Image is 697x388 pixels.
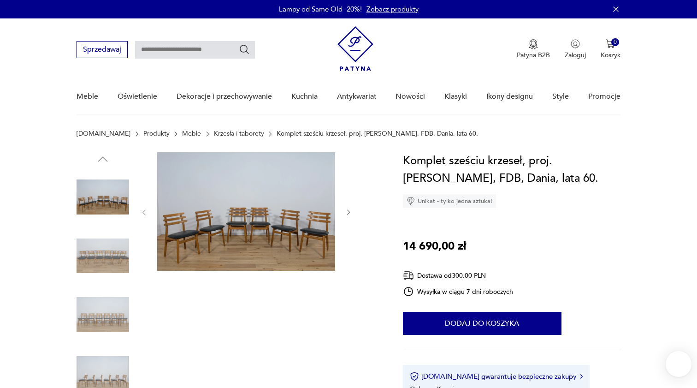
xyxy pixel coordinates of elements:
[396,79,425,114] a: Nowości
[601,51,620,60] p: Koszyk
[366,5,419,14] a: Zobacz produkty
[666,351,691,377] iframe: Smartsupp widget button
[77,41,128,58] button: Sprzedawaj
[77,79,98,114] a: Meble
[403,152,620,187] h1: Komplet sześciu krzeseł, proj. [PERSON_NAME], FDB, Dania, lata 60.
[403,270,514,281] div: Dostawa od 300,00 PLN
[529,39,538,49] img: Ikona medalu
[580,374,583,379] img: Ikona strzałki w prawo
[565,39,586,60] button: Zaloguj
[517,39,550,60] button: Patyna B2B
[277,130,478,137] p: Komplet sześciu krzeseł, proj. [PERSON_NAME], FDB, Dania, lata 60.
[571,39,580,48] img: Ikonka użytkownika
[77,130,130,137] a: [DOMAIN_NAME]
[118,79,157,114] a: Oświetlenie
[588,79,620,114] a: Promocje
[552,79,569,114] a: Style
[403,312,561,335] button: Dodaj do koszyka
[337,26,373,71] img: Patyna - sklep z meblami i dekoracjami vintage
[177,79,272,114] a: Dekoracje i przechowywanie
[77,47,128,54] a: Sprzedawaj
[403,286,514,297] div: Wysyłka w ciągu 7 dni roboczych
[77,171,129,223] img: Zdjęcie produktu Komplet sześciu krzeseł, proj. Poul Volther, FDB, Dania, lata 60.
[403,194,496,208] div: Unikat - tylko jedna sztuka!
[291,79,318,114] a: Kuchnia
[77,230,129,282] img: Zdjęcie produktu Komplet sześciu krzeseł, proj. Poul Volther, FDB, Dania, lata 60.
[601,39,620,60] button: 0Koszyk
[565,51,586,60] p: Zaloguj
[143,130,170,137] a: Produkty
[407,197,415,205] img: Ikona diamentu
[403,238,466,255] p: 14 690,00 zł
[517,51,550,60] p: Patyna B2B
[214,130,264,137] a: Krzesła i taborety
[182,130,201,137] a: Meble
[337,79,377,114] a: Antykwariat
[606,39,615,48] img: Ikona koszyka
[517,39,550,60] a: Ikona medaluPatyna B2B
[410,372,419,381] img: Ikona certyfikatu
[239,44,250,55] button: Szukaj
[279,5,362,14] p: Lampy od Same Old -20%!
[410,372,583,381] button: [DOMAIN_NAME] gwarantuje bezpieczne zakupy
[157,152,335,271] img: Zdjęcie produktu Komplet sześciu krzeseł, proj. Poul Volther, FDB, Dania, lata 60.
[403,270,414,281] img: Ikona dostawy
[611,38,619,46] div: 0
[486,79,533,114] a: Ikony designu
[77,288,129,341] img: Zdjęcie produktu Komplet sześciu krzeseł, proj. Poul Volther, FDB, Dania, lata 60.
[444,79,467,114] a: Klasyki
